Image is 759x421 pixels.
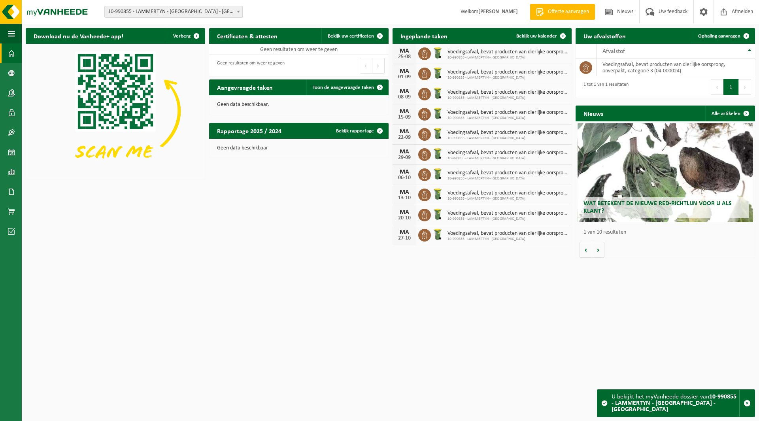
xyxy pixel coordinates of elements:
h2: Rapportage 2025 / 2024 [209,123,289,138]
span: 10-990855 - LAMMERTYN - [GEOGRAPHIC_DATA] [447,96,568,100]
img: WB-0140-HPE-GN-50 [431,127,444,140]
span: Bekijk uw kalender [516,34,557,39]
img: WB-0140-HPE-GN-50 [431,107,444,120]
div: U bekijkt het myVanheede dossier van [612,390,739,417]
p: Geen data beschikbaar [217,145,381,151]
span: Voedingsafval, bevat producten van dierlijke oorsprong, onverpakt, categorie 3 [447,150,568,156]
span: Voedingsafval, bevat producten van dierlijke oorsprong, onverpakt, categorie 3 [447,170,568,176]
p: Geen data beschikbaar. [217,102,381,108]
button: Next [372,58,385,74]
div: MA [396,68,412,74]
div: 08-09 [396,94,412,100]
a: Ophaling aanvragen [692,28,754,44]
span: Offerte aanvragen [546,8,591,16]
span: 10-990855 - LAMMERTYN - [GEOGRAPHIC_DATA] [447,196,568,201]
button: Volgende [592,242,604,258]
img: WB-0140-HPE-GN-50 [431,87,444,100]
div: MA [396,88,412,94]
img: Download de VHEPlus App [26,44,205,178]
span: 10-990855 - LAMMERTYN - [GEOGRAPHIC_DATA] [447,76,568,80]
span: Wat betekent de nieuwe RED-richtlijn voor u als klant? [583,200,732,214]
button: Next [739,79,751,95]
span: 10-990855 - LAMMERTYN - SYDRALON - GENTBRUGGE [104,6,243,18]
span: 10-990855 - LAMMERTYN - [GEOGRAPHIC_DATA] [447,237,568,242]
div: 13-10 [396,195,412,201]
h2: Ingeplande taken [393,28,455,43]
a: Toon de aangevraagde taken [306,79,388,95]
h2: Uw afvalstoffen [576,28,634,43]
span: 10-990855 - LAMMERTYN - [GEOGRAPHIC_DATA] [447,116,568,121]
span: Voedingsafval, bevat producten van dierlijke oorsprong, onverpakt, categorie 3 [447,49,568,55]
span: 10-990855 - LAMMERTYN - [GEOGRAPHIC_DATA] [447,55,568,60]
button: Vorige [580,242,592,258]
div: 1 tot 1 van 1 resultaten [580,78,629,96]
span: 10-990855 - LAMMERTYN - [GEOGRAPHIC_DATA] [447,136,568,141]
div: 27-10 [396,236,412,241]
span: Verberg [173,34,191,39]
div: 20-10 [396,215,412,221]
img: WB-0140-HPE-GN-50 [431,167,444,181]
span: Bekijk uw certificaten [328,34,374,39]
img: WB-0140-HPE-GN-50 [431,147,444,160]
a: Bekijk uw kalender [510,28,571,44]
span: Voedingsafval, bevat producten van dierlijke oorsprong, onverpakt, categorie 3 [447,190,568,196]
span: Voedingsafval, bevat producten van dierlijke oorsprong, onverpakt, categorie 3 [447,109,568,116]
img: WB-0140-HPE-GN-50 [431,46,444,60]
button: Previous [360,58,372,74]
span: Ophaling aanvragen [698,34,740,39]
div: 06-10 [396,175,412,181]
div: MA [396,189,412,195]
img: WB-0140-HPE-GN-50 [431,66,444,80]
a: Bekijk uw certificaten [321,28,388,44]
span: 10-990855 - LAMMERTYN - SYDRALON - GENTBRUGGE [105,6,242,17]
strong: [PERSON_NAME] [478,9,518,15]
a: Wat betekent de nieuwe RED-richtlijn voor u als klant? [578,123,753,222]
span: Afvalstof [602,48,625,55]
div: MA [396,169,412,175]
div: MA [396,209,412,215]
strong: 10-990855 - LAMMERTYN - [GEOGRAPHIC_DATA] - [GEOGRAPHIC_DATA] [612,394,736,413]
span: Voedingsafval, bevat producten van dierlijke oorsprong, onverpakt, categorie 3 [447,210,568,217]
span: 10-990855 - LAMMERTYN - [GEOGRAPHIC_DATA] [447,176,568,181]
h2: Certificaten & attesten [209,28,285,43]
td: Geen resultaten om weer te geven [209,44,389,55]
img: WB-0140-HPE-GN-50 [431,208,444,221]
a: Bekijk rapportage [330,123,388,139]
div: MA [396,149,412,155]
img: WB-0140-HPE-GN-50 [431,187,444,201]
img: WB-0140-HPE-GN-50 [431,228,444,241]
button: Verberg [167,28,204,44]
span: Toon de aangevraagde taken [313,85,374,90]
div: MA [396,108,412,115]
div: 25-08 [396,54,412,60]
div: Geen resultaten om weer te geven [213,57,285,74]
span: Voedingsafval, bevat producten van dierlijke oorsprong, onverpakt, categorie 3 [447,130,568,136]
span: 10-990855 - LAMMERTYN - [GEOGRAPHIC_DATA] [447,156,568,161]
h2: Download nu de Vanheede+ app! [26,28,131,43]
div: MA [396,229,412,236]
div: MA [396,48,412,54]
div: 22-09 [396,135,412,140]
a: Alle artikelen [705,106,754,121]
p: 1 van 10 resultaten [583,230,751,235]
div: 01-09 [396,74,412,80]
div: MA [396,128,412,135]
h2: Nieuws [576,106,611,121]
h2: Aangevraagde taken [209,79,281,95]
button: 1 [723,79,739,95]
div: 15-09 [396,115,412,120]
div: 29-09 [396,155,412,160]
button: Previous [711,79,723,95]
a: Offerte aanvragen [530,4,595,20]
span: Voedingsafval, bevat producten van dierlijke oorsprong, onverpakt, categorie 3 [447,69,568,76]
span: Voedingsafval, bevat producten van dierlijke oorsprong, onverpakt, categorie 3 [447,89,568,96]
span: Voedingsafval, bevat producten van dierlijke oorsprong, onverpakt, categorie 3 [447,230,568,237]
span: 10-990855 - LAMMERTYN - [GEOGRAPHIC_DATA] [447,217,568,221]
td: voedingsafval, bevat producten van dierlijke oorsprong, onverpakt, categorie 3 (04-000024) [597,59,755,76]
